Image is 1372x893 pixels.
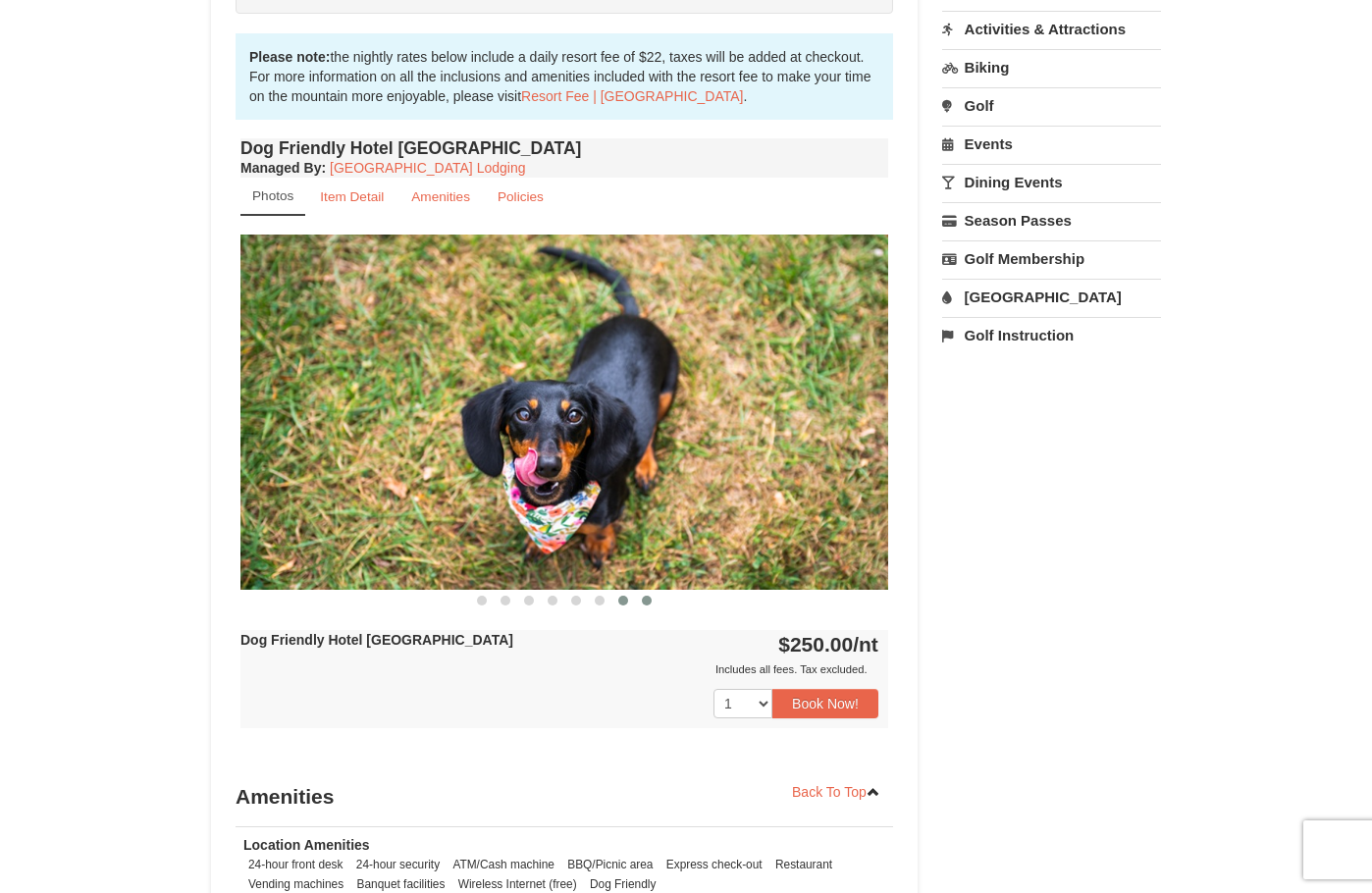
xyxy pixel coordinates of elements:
button: Book Now! [772,689,878,718]
a: Item Detail [307,178,396,216]
strong: Please note: [249,49,330,65]
a: Golf Instruction [942,317,1161,353]
span: /nt [853,633,878,656]
li: ATM/Cash machine [448,855,559,874]
span: Managed By [240,160,321,176]
strong: Location Amenities [243,837,370,853]
li: Restaurant [770,855,837,874]
a: Season Passes [942,202,1161,238]
small: Policies [498,189,544,204]
strong: : [240,160,326,176]
h4: Dog Friendly Hotel [GEOGRAPHIC_DATA] [240,138,888,158]
h3: Amenities [236,777,893,816]
strong: Dog Friendly Hotel [GEOGRAPHIC_DATA] [240,632,513,648]
a: Back To Top [779,777,893,807]
a: Biking [942,49,1161,85]
li: Express check-out [661,855,767,874]
a: Events [942,126,1161,162]
a: [GEOGRAPHIC_DATA] Lodging [330,160,525,176]
small: Photos [252,188,293,203]
small: Amenities [411,189,470,204]
a: [GEOGRAPHIC_DATA] [942,279,1161,315]
a: Resort Fee | [GEOGRAPHIC_DATA] [521,88,743,104]
a: Amenities [398,178,483,216]
a: Dining Events [942,164,1161,200]
a: Policies [485,178,556,216]
div: Includes all fees. Tax excluded. [240,659,878,679]
li: 24-hour security [351,855,445,874]
img: 18876286-331-bba104b3.jpg [240,235,888,589]
li: BBQ/Picnic area [562,855,658,874]
small: Item Detail [320,189,384,204]
a: Golf Membership [942,240,1161,277]
li: 24-hour front desk [243,855,348,874]
strong: $250.00 [778,633,878,656]
div: the nightly rates below include a daily resort fee of $22, taxes will be added at checkout. For m... [236,33,893,120]
a: Photos [240,178,305,216]
a: Activities & Attractions [942,11,1161,47]
a: Golf [942,87,1161,124]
